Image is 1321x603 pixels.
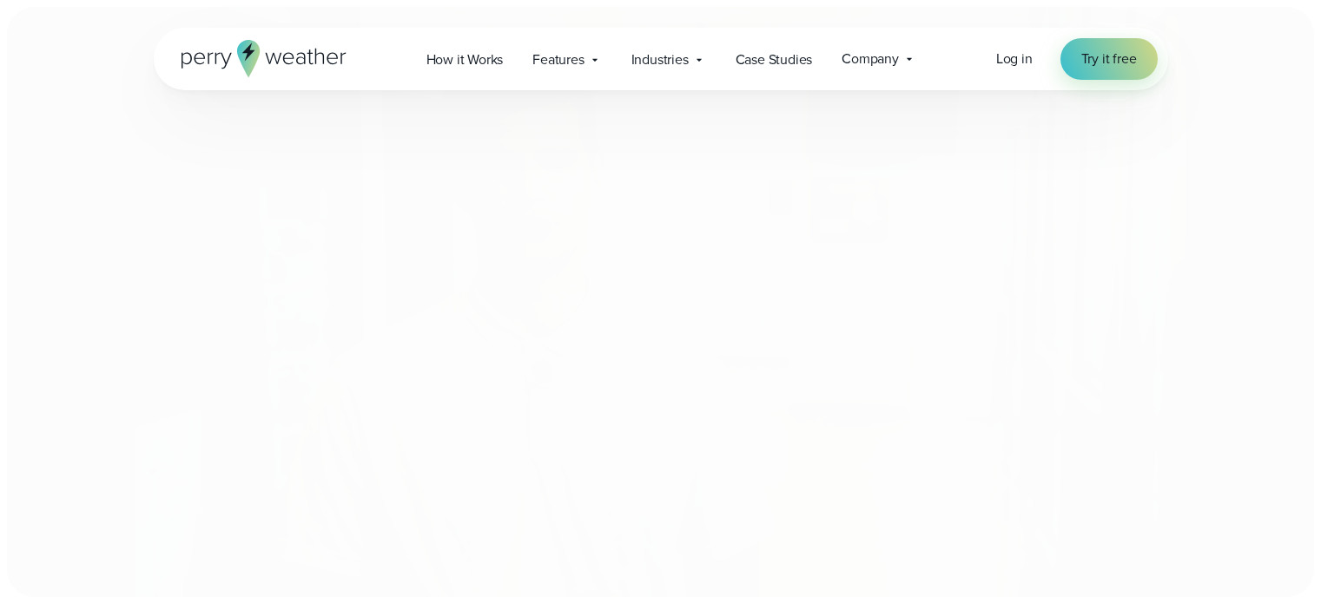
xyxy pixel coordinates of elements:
[631,49,689,70] span: Industries
[532,49,584,70] span: Features
[1081,49,1137,69] span: Try it free
[412,42,518,77] a: How it Works
[721,42,828,77] a: Case Studies
[996,49,1033,69] a: Log in
[736,49,813,70] span: Case Studies
[842,49,899,69] span: Company
[426,49,504,70] span: How it Works
[1060,38,1158,80] a: Try it free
